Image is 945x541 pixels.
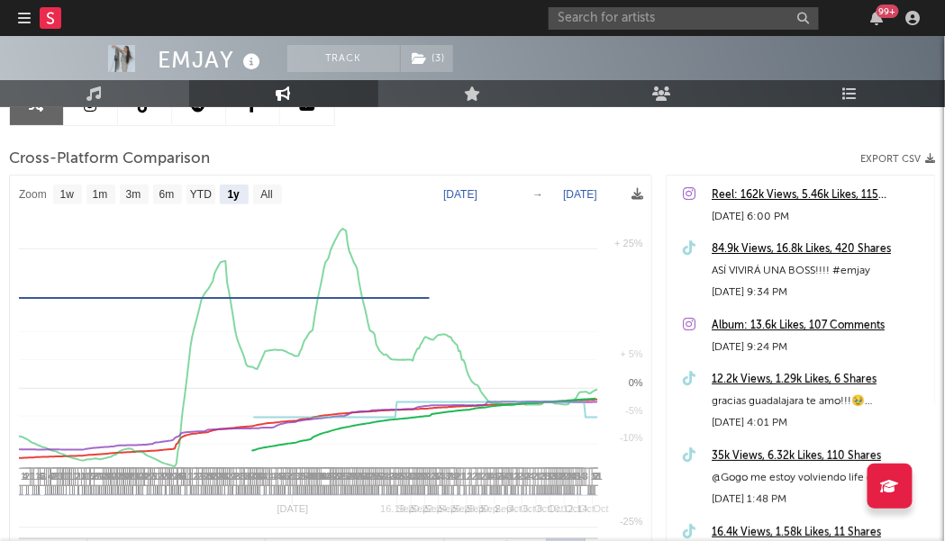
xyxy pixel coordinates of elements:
[513,471,519,482] span: 2
[287,45,400,72] button: Track
[29,471,34,482] span: 1
[712,391,926,412] div: gracias guadalajara te amo!!!🥹 #meestoyvolviendoloca
[431,471,436,482] span: 2
[467,471,472,482] span: 2
[228,189,241,202] text: 1y
[21,471,26,482] span: 1
[9,149,210,170] span: Cross-Platform Comparison
[380,503,414,514] text: 16. Sep
[577,503,608,514] text: 14. Oct
[712,412,926,434] div: [DATE] 4:01 PM
[168,471,173,482] span: 1
[712,337,926,358] div: [DATE] 9:24 PM
[485,471,490,482] span: 1
[523,503,550,514] text: 6. Oct
[712,239,926,260] a: 84.9k Views, 16.8k Likes, 420 Shares
[267,471,272,482] span: 1
[524,471,530,482] span: 2
[401,45,453,72] button: (3)
[712,315,926,337] a: Album: 13.6k Likes, 107 Comments
[126,189,141,202] text: 3m
[495,503,522,514] text: 2. Oct
[549,7,819,30] input: Search for artists
[712,489,926,510] div: [DATE] 1:48 PM
[532,471,538,482] span: 2
[80,471,86,482] span: 1
[877,5,899,18] div: 99 +
[507,471,513,482] span: 3
[615,238,644,248] text: + 25%
[712,369,926,391] a: 12.2k Views, 1.29k Likes, 6 Shares
[620,433,643,444] text: -10%
[93,189,108,202] text: 1m
[532,188,543,201] text: →
[291,471,296,482] span: 1
[159,189,175,202] text: 6m
[72,471,77,482] span: 1
[86,471,97,482] span: 11
[158,45,265,75] div: EMJAY
[139,471,144,482] span: 2
[620,517,643,527] text: -25%
[436,503,470,514] text: 24. Sep
[408,503,442,514] text: 20. Sep
[48,471,53,482] span: 4
[625,405,643,416] text: -5%
[443,188,477,201] text: [DATE]
[478,503,513,514] text: 30. Sep
[580,471,586,482] span: 4
[172,471,177,482] span: 2
[395,503,429,514] text: 18. Sep
[591,471,596,482] span: 1
[272,471,277,482] span: 1
[85,471,90,482] span: 1
[563,503,595,514] text: 12. Oct
[260,189,272,202] text: All
[231,471,236,482] span: 2
[450,503,485,514] text: 26. Sep
[712,467,926,489] div: @Gogo me estoy volviendo life of a showgirl
[239,471,244,482] span: 1
[712,260,926,282] div: ASÍ VIVIRÁ UNA BOSS!!!! #emjay
[549,503,580,514] text: 10. Oct
[187,471,193,482] span: 1
[150,471,155,482] span: 2
[493,471,498,482] span: 4
[190,189,212,202] text: YTD
[712,206,926,228] div: [DATE] 6:00 PM
[400,45,454,72] span: ( 3 )
[423,503,457,514] text: 22. Sep
[629,377,643,388] text: 0%
[193,471,198,482] span: 2
[60,189,75,202] text: 1w
[385,471,390,482] span: 1
[35,471,41,482] span: 1
[509,503,535,514] text: 4. Oct
[563,188,597,201] text: [DATE]
[277,503,309,514] text: [DATE]
[19,189,47,202] text: Zoom
[464,503,498,514] text: 28. Sep
[861,154,936,165] button: Export CSV
[538,503,564,514] text: 8. Oct
[313,471,324,482] span: 19
[712,282,926,303] div: [DATE] 9:34 PM
[404,471,409,482] span: 1
[712,185,926,206] a: Reel: 162k Views, 5.46k Likes, 115 Comments
[621,348,644,359] text: + 5%
[472,471,477,482] span: 2
[712,446,926,467] a: 35k Views, 6.32k Likes, 110 Shares
[460,471,466,482] span: 1
[871,11,884,25] button: 99+
[445,471,450,482] span: 3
